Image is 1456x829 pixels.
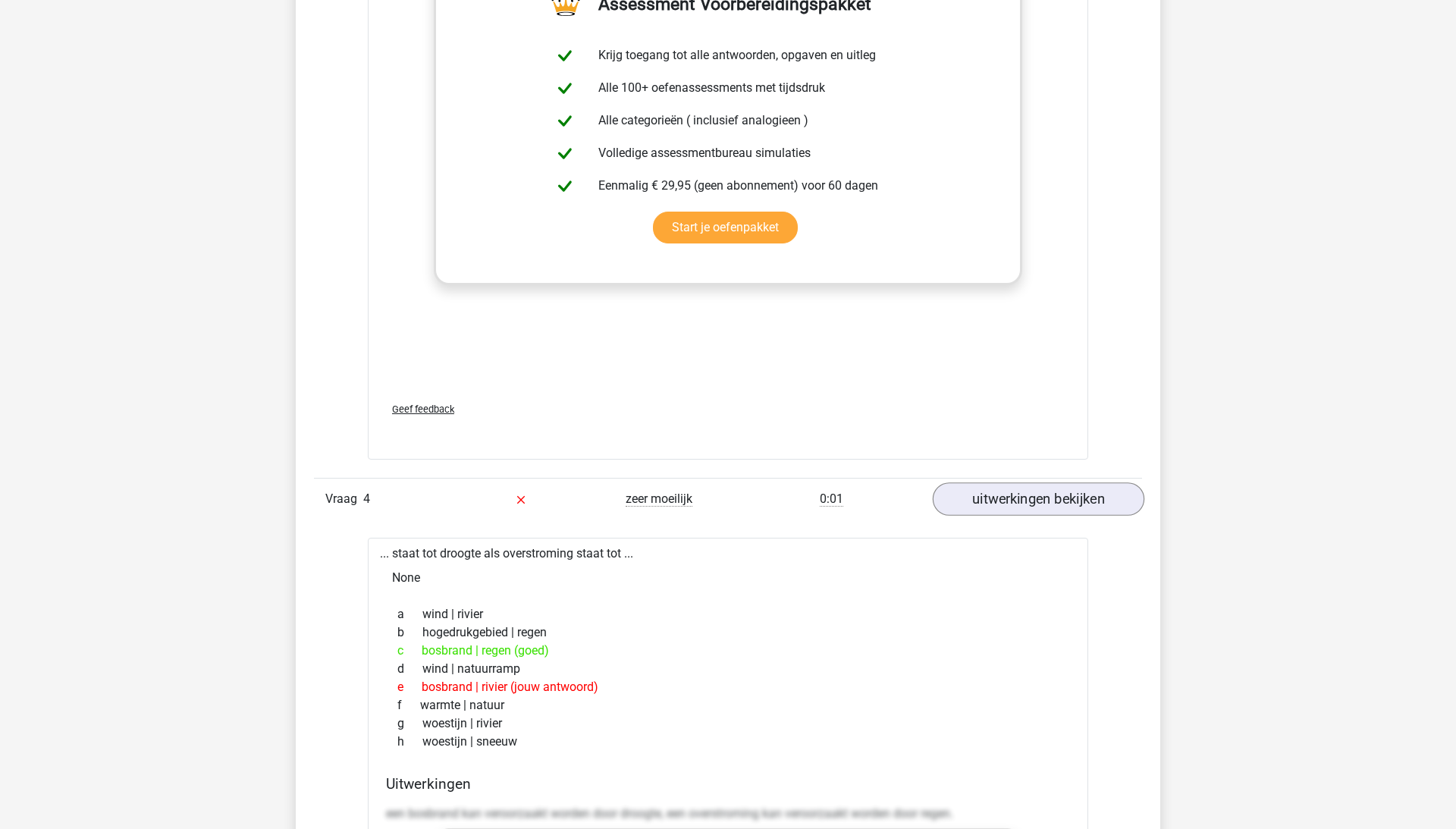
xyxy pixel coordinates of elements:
span: Geef feedback [392,404,454,415]
span: f [397,696,420,714]
div: woestijn | rivier [386,714,1070,733]
span: g [397,714,422,733]
span: Vraag [325,490,363,508]
div: warmte | natuur [386,696,1070,714]
div: None [380,563,1076,593]
span: c [397,642,422,660]
div: wind | natuurramp [386,660,1070,678]
h4: Uitwerkingen [386,775,1070,793]
span: zeer moeilijk [626,491,692,507]
div: bosbrand | regen (goed) [386,642,1070,660]
p: een bosbrand kan veroorzaakt worden door droogte, een overstroming kan veroorzaakt worden door re... [386,805,1070,823]
span: e [397,678,422,696]
span: a [397,605,422,623]
div: hogedrukgebied | regen [386,623,1070,642]
span: b [397,623,422,642]
span: h [397,733,422,751]
a: uitwerkingen bekijken [933,482,1144,516]
span: 4 [363,491,370,506]
span: 0:01 [820,491,843,507]
a: Start je oefenpakket [653,212,798,243]
span: d [397,660,422,678]
div: wind | rivier [386,605,1070,623]
div: woestijn | sneeuw [386,733,1070,751]
div: bosbrand | rivier (jouw antwoord) [386,678,1070,696]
